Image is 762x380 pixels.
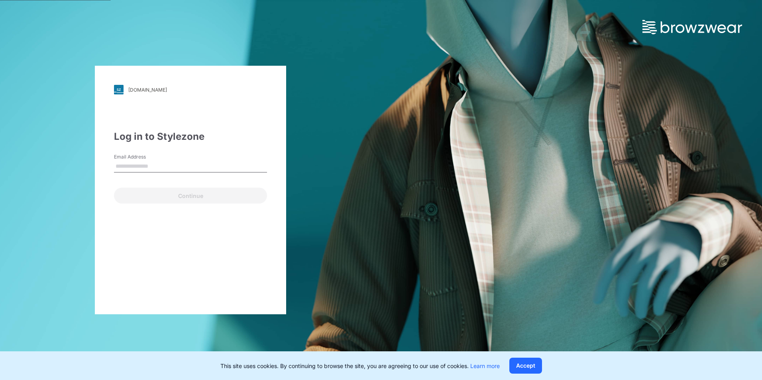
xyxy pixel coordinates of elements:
div: Log in to Stylezone [114,129,267,144]
img: browzwear-logo.73288ffb.svg [642,20,742,34]
div: [DOMAIN_NAME] [128,87,167,93]
button: Accept [509,358,542,374]
label: Email Address [114,153,170,161]
a: [DOMAIN_NAME] [114,85,267,94]
img: svg+xml;base64,PHN2ZyB3aWR0aD0iMjgiIGhlaWdodD0iMjgiIHZpZXdCb3g9IjAgMCAyOCAyOCIgZmlsbD0ibm9uZSIgeG... [114,85,124,94]
p: This site uses cookies. By continuing to browse the site, you are agreeing to our use of cookies. [220,362,500,370]
a: Learn more [470,362,500,369]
